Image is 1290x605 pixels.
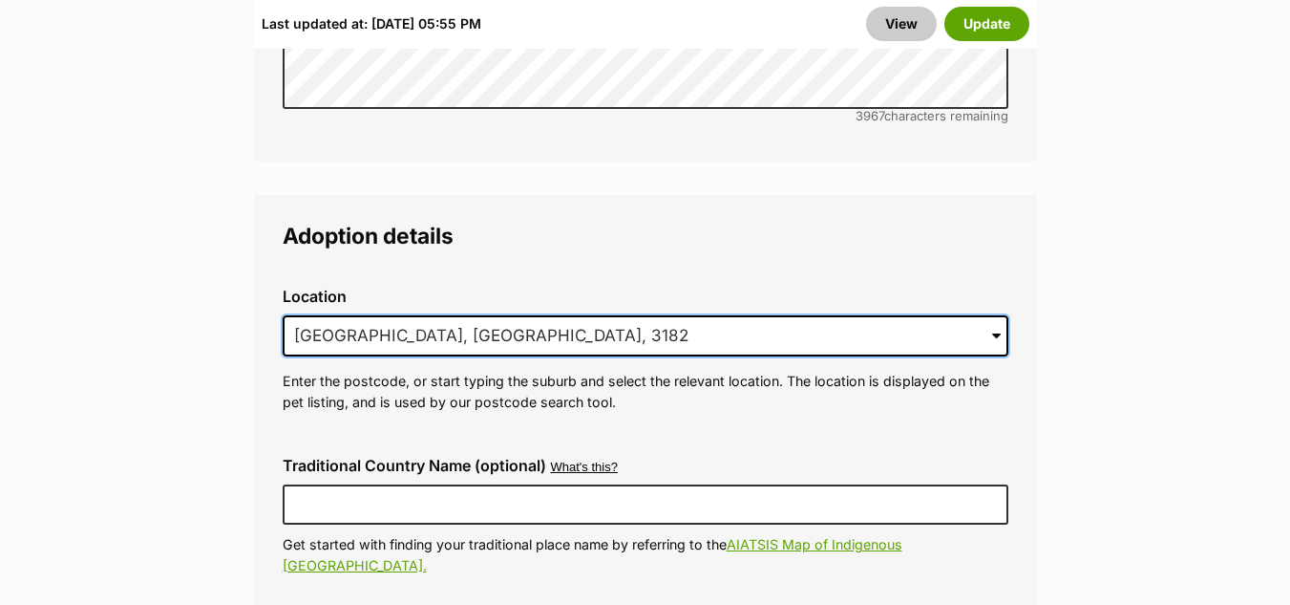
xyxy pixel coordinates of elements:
[283,536,902,573] a: AIATSIS Map of Indigenous [GEOGRAPHIC_DATA].
[856,108,884,123] span: 3967
[283,109,1008,123] div: characters remaining
[283,224,1008,248] legend: Adoption details
[866,7,937,41] a: View
[262,7,481,41] div: Last updated at: [DATE] 05:55 PM
[283,457,546,474] label: Traditional Country Name (optional)
[944,7,1029,41] button: Update
[283,315,1008,357] input: Enter suburb or postcode
[551,461,618,475] button: What's this?
[283,534,1008,575] p: Get started with finding your traditional place name by referring to the
[283,371,1008,412] p: Enter the postcode, or start typing the suburb and select the relevant location. The location is ...
[283,288,1008,305] label: Location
